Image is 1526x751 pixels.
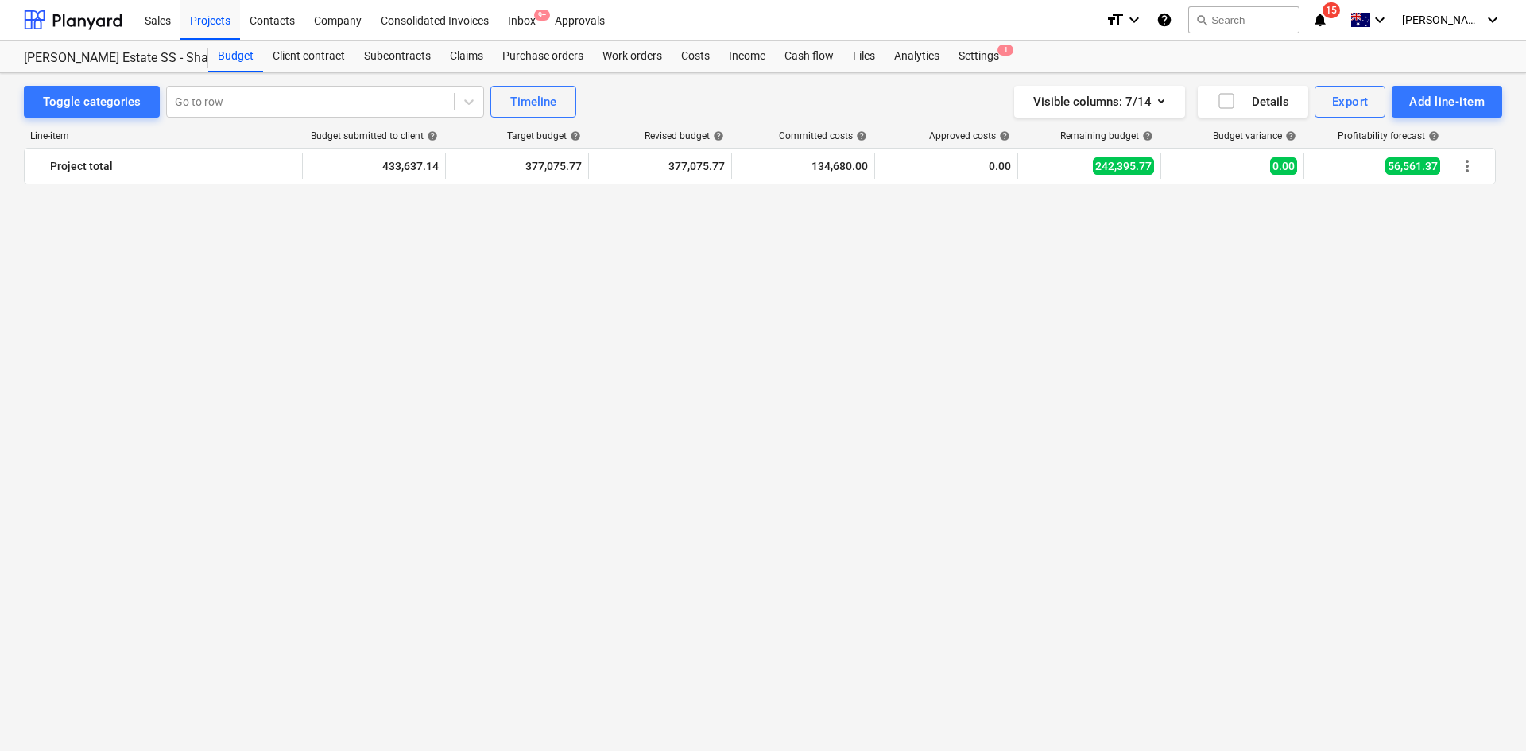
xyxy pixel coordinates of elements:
[1195,14,1208,26] span: search
[843,41,885,72] a: Files
[1447,675,1526,751] iframe: Chat Widget
[311,130,438,141] div: Budget submitted to client
[1188,6,1299,33] button: Search
[1483,10,1502,29] i: keyboard_arrow_down
[1198,86,1308,118] button: Details
[534,10,550,21] span: 9+
[440,41,493,72] a: Claims
[490,86,576,118] button: Timeline
[1213,130,1296,141] div: Budget variance
[710,130,724,141] span: help
[1458,157,1477,176] span: More actions
[1385,157,1440,175] span: 56,561.37
[1338,130,1439,141] div: Profitability forecast
[885,41,949,72] a: Analytics
[775,41,843,72] a: Cash flow
[1312,10,1328,29] i: notifications
[996,130,1010,141] span: help
[593,41,672,72] a: Work orders
[452,153,582,179] div: 377,075.77
[672,41,719,72] a: Costs
[1060,130,1153,141] div: Remaining budget
[881,153,1011,179] div: 0.00
[24,86,160,118] button: Toggle categories
[1409,91,1485,112] div: Add line-item
[263,41,354,72] a: Client contract
[595,153,725,179] div: 377,075.77
[567,130,581,141] span: help
[1370,10,1389,29] i: keyboard_arrow_down
[997,45,1013,56] span: 1
[510,91,556,112] div: Timeline
[645,130,724,141] div: Revised budget
[853,130,867,141] span: help
[354,41,440,72] a: Subcontracts
[1014,86,1185,118] button: Visible columns:7/14
[1156,10,1172,29] i: Knowledge base
[949,41,1009,72] a: Settings1
[507,130,581,141] div: Target budget
[1093,157,1154,175] span: 242,395.77
[949,41,1009,72] div: Settings
[1315,86,1386,118] button: Export
[24,50,189,67] div: [PERSON_NAME] Estate SS - Shade Structure
[50,153,296,179] div: Project total
[424,130,438,141] span: help
[1125,10,1144,29] i: keyboard_arrow_down
[1425,130,1439,141] span: help
[719,41,775,72] a: Income
[929,130,1010,141] div: Approved costs
[208,41,263,72] a: Budget
[1106,10,1125,29] i: format_size
[1332,91,1369,112] div: Export
[1033,91,1166,112] div: Visible columns : 7/14
[309,153,439,179] div: 433,637.14
[738,153,868,179] div: 134,680.00
[1282,130,1296,141] span: help
[779,130,867,141] div: Committed costs
[493,41,593,72] a: Purchase orders
[24,130,302,141] div: Line-item
[1402,14,1481,26] span: [PERSON_NAME]
[43,91,141,112] div: Toggle categories
[1270,157,1297,175] span: 0.00
[1139,130,1153,141] span: help
[1392,86,1502,118] button: Add line-item
[1323,2,1340,18] span: 15
[1217,91,1289,112] div: Details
